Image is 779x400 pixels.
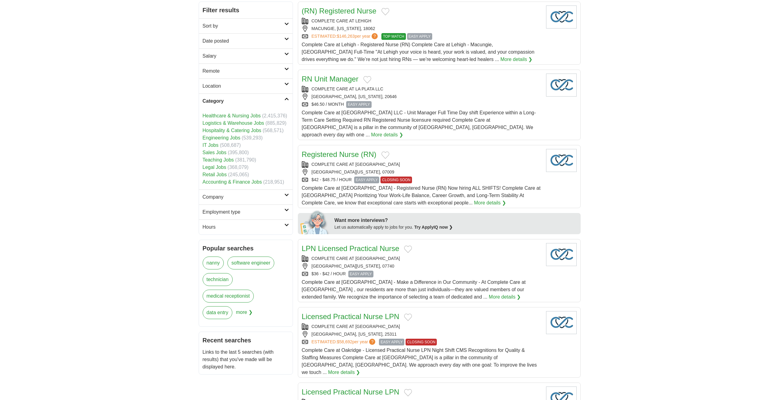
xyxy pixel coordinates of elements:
div: [GEOGRAPHIC_DATA], [US_STATE], 25311 [302,331,541,337]
a: Category [199,93,293,109]
a: Salary [199,48,293,63]
span: (539,293) [242,135,263,140]
span: (368,079) [227,165,249,170]
a: medical receptionist [203,290,254,303]
a: software engineer [227,257,274,269]
a: (RN) Registered Nurse [302,7,376,15]
a: Location [199,78,293,93]
div: $36 - $42 / HOUR [302,271,541,277]
span: (2,415,376) [262,113,287,118]
button: Add to favorite jobs [404,314,412,321]
a: Teaching Jobs [203,157,234,162]
a: Try ApplyIQ now ❯ [414,225,453,230]
span: (508,687) [220,143,241,148]
span: EASY APPLY [346,101,371,108]
div: COMPLETE CARE AT [GEOGRAPHIC_DATA] [302,255,541,262]
span: Complete Care at [GEOGRAPHIC_DATA] LLC - Unit Manager Full Time Day shift Experience within a Lon... [302,110,536,137]
a: RN Unit Manager [302,75,358,83]
span: Complete Care at Lehigh - Registered Nurse (RN) Complete Care at Lehigh - Macungie, [GEOGRAPHIC_D... [302,42,534,62]
span: Complete Care at [GEOGRAPHIC_DATA] - Make a Difference in Our Community - At Complete Care at [GE... [302,280,526,299]
div: [GEOGRAPHIC_DATA], [US_STATE], 20646 [302,93,541,100]
a: Legal Jobs [203,165,226,170]
div: COMPLETE CARE AT LA PLATA LLC [302,86,541,92]
h2: Employment type [203,208,284,216]
a: ESTIMATED:$58,692per year? [312,339,377,345]
a: Retail Jobs [203,172,227,177]
a: Hospitality & Catering Jobs [203,128,261,133]
div: COMPLETE CARE AT LEHIGH [302,18,541,24]
button: Add to favorite jobs [404,389,412,396]
a: nanny [203,257,224,269]
span: Complete Care at Oakridge - Licensed Practical Nurse LPN Night Shift CMS Recognitions for Quality... [302,348,537,375]
a: Date posted [199,33,293,48]
span: TOP MATCH [381,33,406,40]
a: Licensed Practical Nurse LPN [302,312,399,321]
img: Company logo [546,243,577,266]
h2: Recent searches [203,336,289,345]
h2: Sort by [203,22,284,30]
div: Want more interviews? [335,217,577,224]
a: LPN Licensed Practical Nurse [302,244,399,253]
div: COMPLETE CARE AT [GEOGRAPHIC_DATA] [302,323,541,330]
img: Company logo [546,74,577,97]
h2: Filter results [199,2,293,18]
a: Remote [199,63,293,78]
span: (885,829) [265,120,287,126]
a: Engineering Jobs [203,135,241,140]
span: (568,571) [263,128,284,133]
span: EASY APPLY [354,177,379,183]
a: More details ❯ [489,293,521,301]
span: $58,692 [337,339,352,344]
h2: Popular searches [203,244,289,253]
button: Add to favorite jobs [363,76,371,83]
button: Add to favorite jobs [381,8,389,15]
button: Add to favorite jobs [404,246,412,253]
a: Company [199,189,293,204]
a: Sales Jobs [203,150,227,155]
a: Licensed Practical Nurse LPN [302,388,399,396]
h2: Category [203,97,284,105]
h2: Hours [203,223,284,231]
span: more ❯ [236,306,253,323]
p: Links to the last 5 searches (with results) that you've made will be displayed here. [203,349,289,371]
span: ? [372,33,378,39]
span: CLOSING SOON [380,177,412,183]
div: [GEOGRAPHIC_DATA][US_STATE], 07740 [302,263,541,269]
a: Accounting & Finance Jobs [203,179,262,185]
a: Healthcare & Nursing Jobs [203,113,261,118]
h2: Salary [203,52,284,60]
span: $146,263 [337,34,354,39]
div: $42 - $48.75 / HOUR [302,177,541,183]
span: EASY APPLY [348,271,373,277]
span: (218,951) [263,179,284,185]
span: EASY APPLY [407,33,432,40]
div: COMPLETE CARE AT [GEOGRAPHIC_DATA] [302,161,541,168]
img: Company logo [546,6,577,29]
img: Company logo [546,149,577,172]
a: Employment type [199,204,293,219]
div: Let us automatically apply to jobs for you. [335,224,577,230]
span: EASY APPLY [379,339,404,345]
h2: Location [203,82,284,90]
h2: Remote [203,67,284,75]
a: More details ❯ [371,131,403,139]
a: More details ❯ [328,369,360,376]
h2: Company [203,193,284,201]
span: CLOSING SOON [406,339,437,345]
a: Hours [199,219,293,234]
button: Add to favorite jobs [381,151,389,159]
a: ESTIMATED:$146,263per year? [312,33,379,40]
h2: Date posted [203,37,284,45]
a: Registered Nurse (RN) [302,150,376,158]
a: Logistics & Warehouse Jobs [203,120,264,126]
a: IT Jobs [203,143,219,148]
span: (395,800) [228,150,249,155]
img: Company logo [546,311,577,334]
span: (381,790) [235,157,256,162]
img: apply-iq-scientist.png [300,210,330,234]
a: Sort by [199,18,293,33]
a: More details ❯ [474,199,506,207]
div: [GEOGRAPHIC_DATA][US_STATE], 07009 [302,169,541,175]
div: MACUNGIE, [US_STATE], 18062 [302,25,541,32]
span: Complete Care at [GEOGRAPHIC_DATA] - Registered Nurse (RN) Now hiring ALL SHIFTS! Complete Care a... [302,185,541,205]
